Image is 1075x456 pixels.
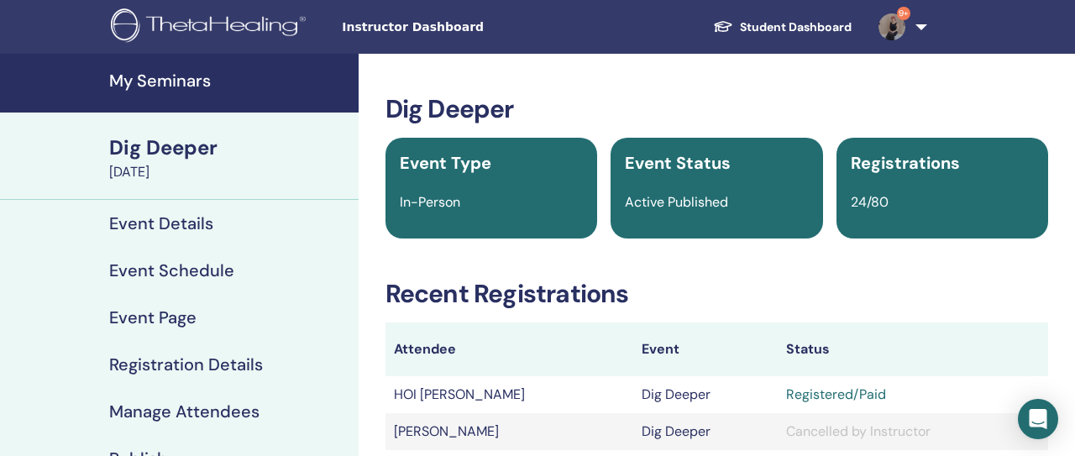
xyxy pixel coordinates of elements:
[385,376,634,413] td: HOI [PERSON_NAME]
[109,260,234,280] h4: Event Schedule
[1018,399,1058,439] div: Open Intercom Messenger
[342,18,594,36] span: Instructor Dashboard
[786,385,1040,405] div: Registered/Paid
[878,13,905,40] img: default.jpg
[897,7,910,20] span: 9+
[109,401,260,422] h4: Manage Attendees
[99,134,359,182] a: Dig Deeper[DATE]
[713,19,733,34] img: graduation-cap-white.svg
[385,94,1048,124] h3: Dig Deeper
[633,376,777,413] td: Dig Deeper
[109,354,263,375] h4: Registration Details
[700,12,865,43] a: Student Dashboard
[633,322,777,376] th: Event
[385,279,1048,309] h3: Recent Registrations
[109,134,349,162] div: Dig Deeper
[625,193,728,211] span: Active Published
[109,307,197,328] h4: Event Page
[385,413,634,450] td: [PERSON_NAME]
[109,162,349,182] div: [DATE]
[625,152,731,174] span: Event Status
[385,322,634,376] th: Attendee
[400,152,491,174] span: Event Type
[633,413,777,450] td: Dig Deeper
[400,193,460,211] span: In-Person
[111,8,312,46] img: logo.png
[851,193,889,211] span: 24/80
[109,213,213,233] h4: Event Details
[786,422,1040,442] div: Cancelled by Instructor
[778,322,1048,376] th: Status
[109,71,349,91] h4: My Seminars
[851,152,960,174] span: Registrations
